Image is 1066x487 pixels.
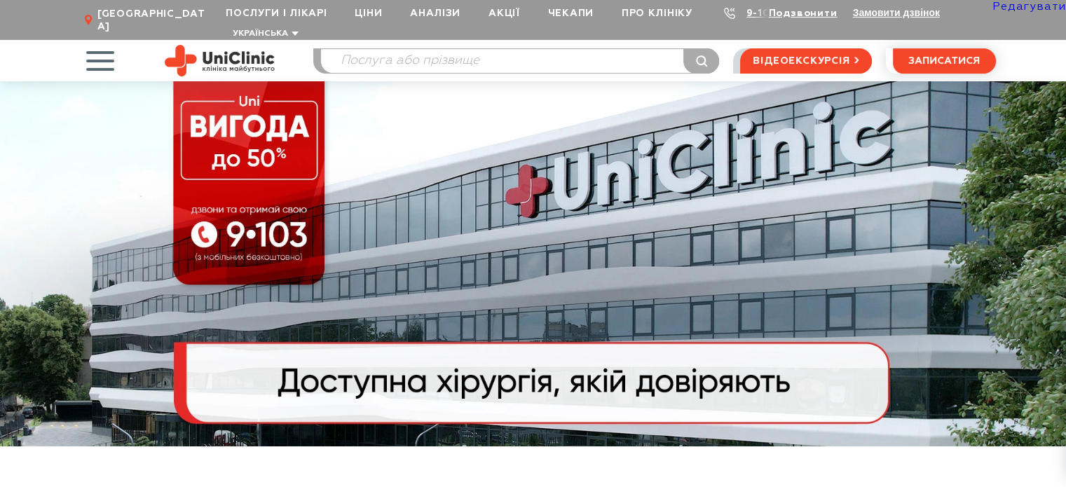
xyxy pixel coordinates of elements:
img: Uniclinic [165,45,275,76]
button: записатися [893,48,996,74]
input: Послуга або прізвище [321,49,719,73]
a: 9-103 [746,8,777,18]
a: Подзвонити [769,8,838,18]
span: Українська [233,29,288,38]
span: [GEOGRAPHIC_DATA] [97,8,212,33]
button: Замовити дзвінок [853,7,940,18]
span: відеоекскурсія [753,49,849,73]
button: Українська [229,29,299,39]
a: відеоекскурсія [740,48,871,74]
span: записатися [908,56,980,66]
a: Редагувати [992,1,1066,13]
